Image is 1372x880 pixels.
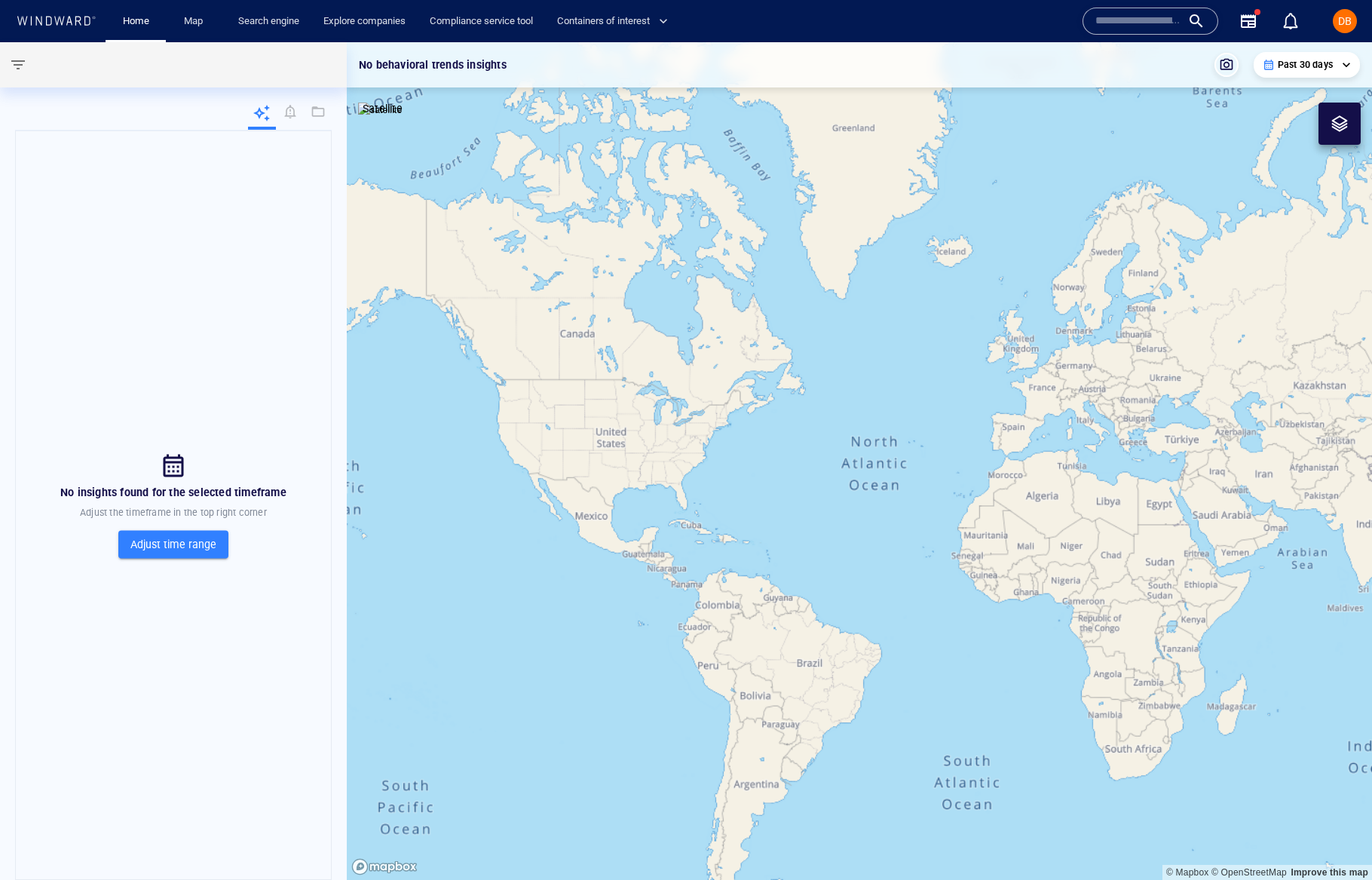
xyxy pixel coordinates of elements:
[317,8,412,35] a: Explore companies
[1338,15,1352,27] span: DB
[232,8,305,35] a: Search engine
[1166,867,1208,878] a: Mapbox
[1278,58,1333,72] p: Past 30 days
[359,56,507,74] p: No behavioral trends insights
[363,100,403,118] p: Satellite
[1282,12,1300,30] div: Notification center
[1291,867,1368,878] a: Map feedback
[551,8,681,35] button: Containers of interest
[60,483,286,502] h6: No insights found for the selected timeframe
[112,8,160,35] button: Home
[80,506,267,520] p: Adjust the timeframe in the top right corner
[1308,812,1361,869] iframe: Chat
[172,8,220,35] button: Map
[178,8,214,35] a: Map
[1263,58,1351,72] div: Past 30 days
[358,103,403,118] img: satellite
[130,535,216,553] span: Adjust time range
[351,858,418,875] a: Mapbox logo
[557,13,668,30] span: Containers of interest
[117,8,155,35] a: Home
[118,530,228,558] button: Adjust time range
[424,8,539,35] a: Compliance service tool
[347,42,1372,880] canvas: Map
[1330,6,1360,36] button: DB
[1211,867,1287,878] a: OpenStreetMap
